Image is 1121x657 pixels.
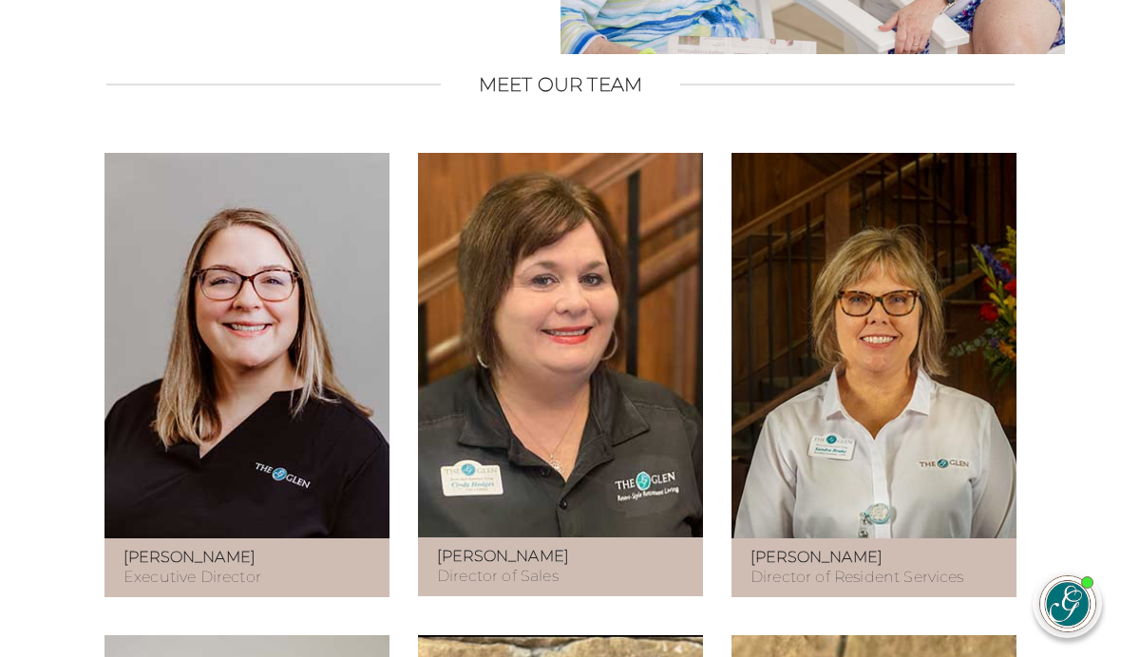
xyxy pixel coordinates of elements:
strong: [PERSON_NAME] [123,548,256,566]
h2: Meet Our Team [479,73,642,96]
strong: [PERSON_NAME] [437,547,569,565]
p: Director of Sales [437,547,684,587]
img: avatar [1040,576,1095,631]
p: Executive Director [123,548,370,588]
p: Director of Resident Services [750,548,997,588]
strong: [PERSON_NAME] [750,548,883,566]
iframe: iframe [745,146,1102,551]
